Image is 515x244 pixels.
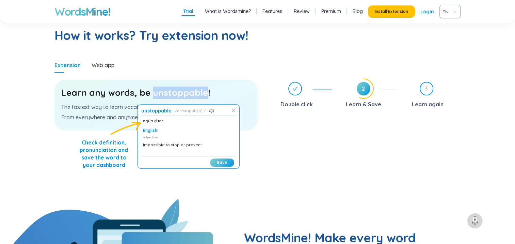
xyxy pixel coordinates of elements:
div: Learn again [412,99,444,110]
a: Premium [321,8,341,15]
span: Install Extension [375,9,408,14]
div: Web app [92,61,115,69]
div: Double click [280,99,312,110]
span: VIE [442,6,455,17]
div: English: [143,128,234,133]
div: 3Learn again [402,82,461,110]
a: What is Wordsmine? [205,8,251,15]
span: ʌnˈstɒpəb(ə)l [175,108,206,113]
a: Review [294,8,310,15]
h1: unstoppable [141,108,172,113]
div: adjective [143,135,234,140]
h2: How it works? Try extension now! [54,27,461,44]
a: WordsMine! [54,5,110,18]
span: 3 [420,82,433,95]
p: The fastest way to learn vocabulary. [61,103,251,111]
a: Trial [183,8,193,15]
img: to top [469,215,480,226]
a: Login [420,5,434,18]
div: 2Learn & Save [337,82,396,110]
div: Impossible to stop or prevent. [143,141,234,148]
button: Install Extension [368,5,415,18]
a: Blog [353,8,363,15]
button: Save [210,158,234,167]
div: Learn & Save [346,99,381,110]
h3: Learn any words, be unstoppable! [61,87,251,99]
span: 2 [357,82,370,95]
div: Extension [54,61,81,69]
span: check [292,86,298,91]
a: Features [262,8,282,15]
p: From everywhere and anytime. [61,113,251,121]
div: Double click [268,82,332,110]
